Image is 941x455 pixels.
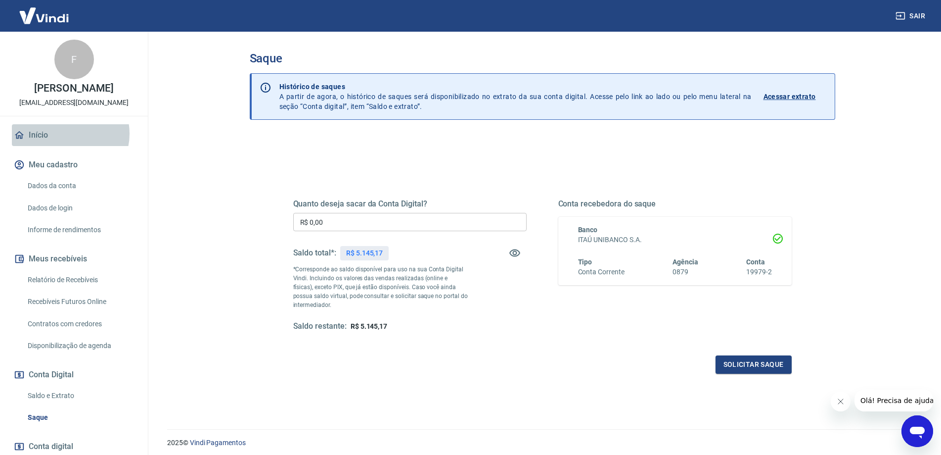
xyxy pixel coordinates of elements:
span: Tipo [578,258,592,266]
a: Disponibilização de agenda [24,336,136,356]
a: Dados da conta [24,176,136,196]
a: Contratos com credores [24,314,136,334]
h6: 19979-2 [746,267,772,277]
a: Recebíveis Futuros Online [24,292,136,312]
p: A partir de agora, o histórico de saques será disponibilizado no extrato da sua conta digital. Ac... [279,82,752,111]
button: Sair [894,7,929,25]
button: Conta Digital [12,364,136,386]
h5: Saldo restante: [293,321,347,332]
p: 2025 © [167,438,917,448]
a: Saldo e Extrato [24,386,136,406]
a: Início [12,124,136,146]
div: F [54,40,94,79]
h3: Saque [250,51,835,65]
iframe: Botão para abrir a janela de mensagens [901,415,933,447]
iframe: Fechar mensagem [831,392,851,411]
span: Banco [578,226,598,234]
p: [PERSON_NAME] [34,83,113,94]
a: Relatório de Recebíveis [24,270,136,290]
button: Solicitar saque [716,355,792,374]
p: Acessar extrato [763,92,816,101]
span: Conta [746,258,765,266]
a: Acessar extrato [763,82,827,111]
a: Informe de rendimentos [24,220,136,240]
a: Saque [24,407,136,428]
button: Meu cadastro [12,154,136,176]
p: R$ 5.145,17 [346,248,383,258]
span: Agência [672,258,698,266]
h6: 0879 [672,267,698,277]
span: R$ 5.145,17 [351,322,387,330]
h6: Conta Corrente [578,267,625,277]
button: Meus recebíveis [12,248,136,270]
h5: Conta recebedora do saque [558,199,792,209]
p: Histórico de saques [279,82,752,92]
a: Dados de login [24,198,136,218]
h6: ITAÚ UNIBANCO S.A. [578,235,772,245]
span: Conta digital [29,440,73,454]
img: Vindi [12,0,76,31]
h5: Quanto deseja sacar da Conta Digital? [293,199,527,209]
p: *Corresponde ao saldo disponível para uso na sua Conta Digital Vindi. Incluindo os valores das ve... [293,265,468,309]
h5: Saldo total*: [293,248,336,258]
span: Olá! Precisa de ajuda? [6,7,83,15]
a: Vindi Pagamentos [190,439,246,447]
iframe: Mensagem da empresa [854,390,933,411]
p: [EMAIL_ADDRESS][DOMAIN_NAME] [19,98,129,108]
